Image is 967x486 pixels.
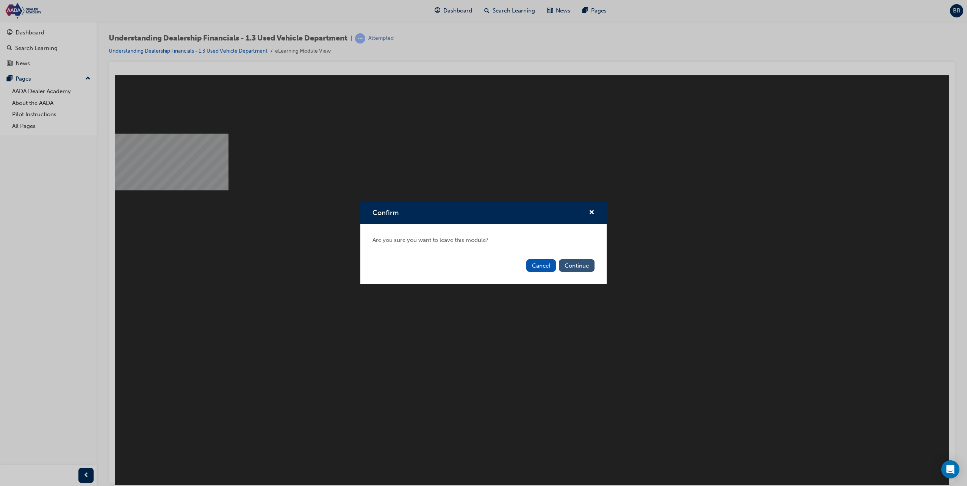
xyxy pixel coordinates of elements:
[589,210,595,217] span: cross-icon
[360,202,607,284] div: Confirm
[589,208,595,218] button: cross-icon
[559,259,595,272] button: Continue
[526,259,556,272] button: Cancel
[360,224,607,257] div: Are you sure you want to leave this module?
[372,209,399,217] span: Confirm
[941,460,959,478] div: Open Intercom Messenger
